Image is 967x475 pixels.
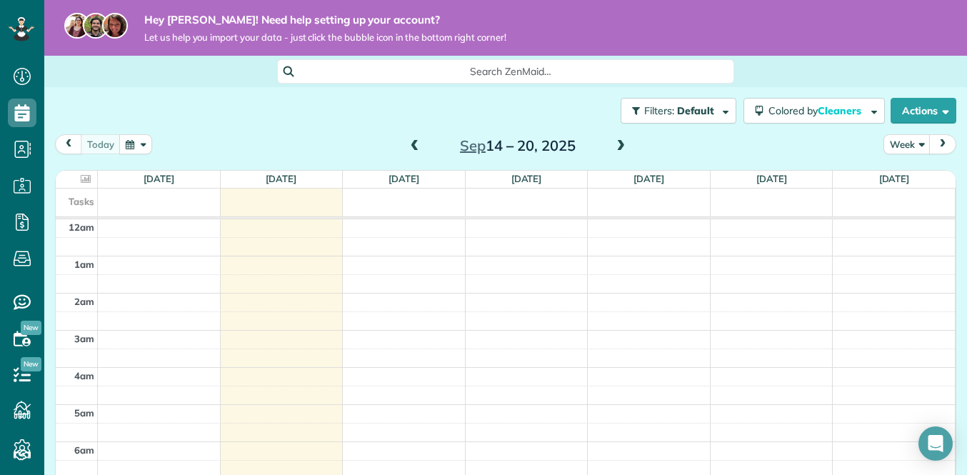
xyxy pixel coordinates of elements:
[621,98,736,124] button: Filters: Default
[144,173,174,184] a: [DATE]
[144,13,506,27] strong: Hey [PERSON_NAME]! Need help setting up your account?
[677,104,715,117] span: Default
[74,444,94,456] span: 6am
[879,173,910,184] a: [DATE]
[883,134,931,154] button: Week
[102,13,128,39] img: michelle-19f622bdf1676172e81f8f8fba1fb50e276960ebfe0243fe18214015130c80e4.jpg
[74,370,94,381] span: 4am
[511,173,542,184] a: [DATE]
[64,13,90,39] img: maria-72a9807cf96188c08ef61303f053569d2e2a8a1cde33d635c8a3ac13582a053d.jpg
[266,173,296,184] a: [DATE]
[144,31,506,44] span: Let us help you import your data - just click the bubble icon in the bottom right corner!
[83,13,109,39] img: jorge-587dff0eeaa6aab1f244e6dc62b8924c3b6ad411094392a53c71c6c4a576187d.jpg
[743,98,885,124] button: Colored byCleaners
[929,134,956,154] button: next
[74,333,94,344] span: 3am
[891,98,956,124] button: Actions
[460,136,486,154] span: Sep
[69,196,94,207] span: Tasks
[429,138,607,154] h2: 14 – 20, 2025
[918,426,953,461] div: Open Intercom Messenger
[818,104,863,117] span: Cleaners
[81,134,121,154] button: today
[768,104,866,117] span: Colored by
[633,173,664,184] a: [DATE]
[21,357,41,371] span: New
[74,407,94,419] span: 5am
[389,173,419,184] a: [DATE]
[613,98,736,124] a: Filters: Default
[74,259,94,270] span: 1am
[756,173,787,184] a: [DATE]
[55,134,82,154] button: prev
[644,104,674,117] span: Filters:
[74,296,94,307] span: 2am
[21,321,41,335] span: New
[69,221,94,233] span: 12am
